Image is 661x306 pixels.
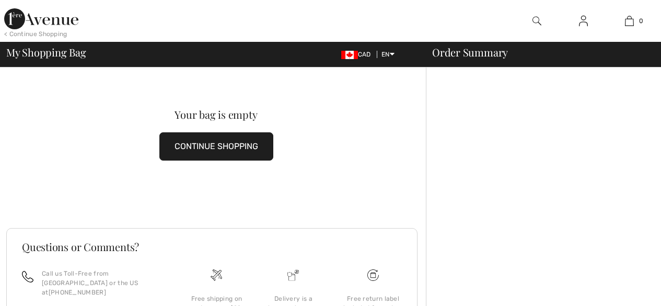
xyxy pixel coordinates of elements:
img: Delivery is a breeze since we pay the duties! [287,269,299,281]
div: Your bag is empty [27,109,405,120]
span: CAD [341,51,375,58]
img: My Info [579,15,588,27]
button: CONTINUE SHOPPING [159,132,273,161]
span: 0 [639,16,643,26]
div: < Continue Shopping [4,29,67,39]
img: Canadian Dollar [341,51,358,59]
a: Sign In [571,15,596,28]
a: 0 [607,15,652,27]
img: 1ère Avenue [4,8,78,29]
span: My Shopping Bag [6,47,86,58]
a: [PHONE_NUMBER] [49,289,106,296]
h3: Questions or Comments? [22,242,402,252]
span: EN [381,51,395,58]
p: Call us Toll-Free from [GEOGRAPHIC_DATA] or the US at [42,269,166,297]
div: Order Summary [420,47,655,58]
img: Free shipping on orders over $99 [367,269,379,281]
img: call [22,271,33,282]
img: My Bag [625,15,634,27]
img: search the website [532,15,541,27]
img: Free shipping on orders over $99 [211,269,222,281]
